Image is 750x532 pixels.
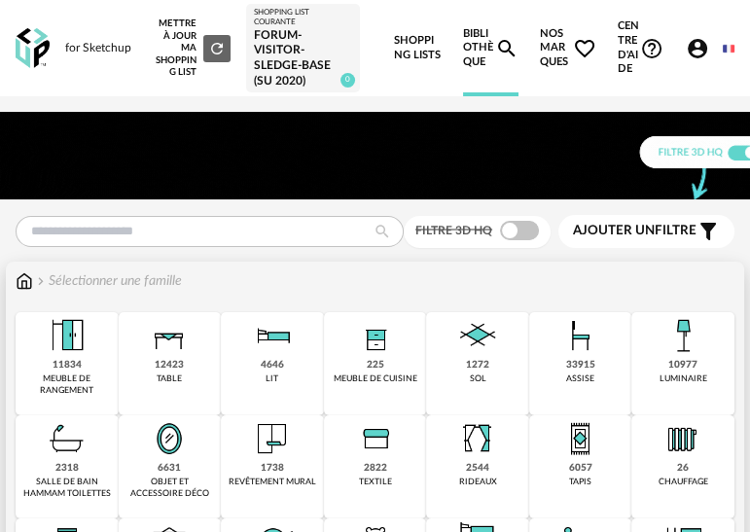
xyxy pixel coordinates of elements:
a: Shopping List courante forum-visitor-sledge-base (SU 2020) 0 [254,8,352,89]
div: Sélectionner une famille [33,271,182,291]
div: 6057 [569,462,592,475]
div: tapis [569,477,591,487]
img: Miroir.png [146,415,193,462]
img: Rangement.png [352,312,399,359]
span: Ajouter un [573,224,655,237]
img: Meuble%20de%20rangement.png [44,312,90,359]
div: meuble de rangement [21,373,113,396]
div: Mettre à jour ma Shopping List [154,18,231,78]
div: lit [266,373,278,384]
span: Help Circle Outline icon [640,37,663,60]
div: 2544 [466,462,489,475]
div: forum-visitor-sledge-base (SU 2020) [254,28,352,89]
div: salle de bain hammam toilettes [21,477,113,499]
img: Textile.png [352,415,399,462]
span: Heart Outline icon [573,37,596,60]
div: sol [470,373,486,384]
img: Literie.png [249,312,296,359]
img: Tapis.png [557,415,604,462]
img: Luminaire.png [660,312,706,359]
div: meuble de cuisine [334,373,417,384]
span: Account Circle icon [686,37,712,60]
img: svg+xml;base64,PHN2ZyB3aWR0aD0iMTYiIGhlaWdodD0iMTYiIHZpZXdCb3g9IjAgMCAxNiAxNiIgZmlsbD0ibm9uZSIgeG... [33,271,49,291]
div: textile [359,477,392,487]
span: Filter icon [696,220,720,243]
div: 33915 [566,359,595,372]
img: Rideaux.png [454,415,501,462]
img: Papier%20peint.png [249,415,296,462]
span: filtre [573,223,696,239]
img: Sol.png [454,312,501,359]
div: chauffage [659,477,708,487]
div: luminaire [660,373,707,384]
div: Shopping List courante [254,8,352,28]
div: 10977 [668,359,697,372]
button: Ajouter unfiltre Filter icon [558,215,734,248]
span: Centre d'aideHelp Circle Outline icon [618,19,663,76]
span: 0 [340,73,355,88]
img: Table.png [146,312,193,359]
span: Refresh icon [208,43,226,53]
div: 12423 [155,359,184,372]
div: 2318 [55,462,79,475]
div: 2822 [364,462,387,475]
img: svg+xml;base64,PHN2ZyB3aWR0aD0iMTYiIGhlaWdodD0iMTciIHZpZXdCb3g9IjAgMCAxNiAxNyIgZmlsbD0ibm9uZSIgeG... [16,271,33,291]
div: for Sketchup [65,41,131,56]
span: Filtre 3D HQ [415,225,492,236]
div: rideaux [459,477,497,487]
div: 1272 [466,359,489,372]
img: OXP [16,28,50,68]
img: Radiateur.png [660,415,706,462]
img: fr [723,43,734,54]
div: 1738 [261,462,284,475]
div: 225 [367,359,384,372]
div: 26 [677,462,689,475]
img: Assise.png [557,312,604,359]
img: Salle%20de%20bain.png [44,415,90,462]
div: 11834 [53,359,82,372]
span: Magnify icon [495,37,518,60]
div: 6631 [158,462,181,475]
span: Account Circle icon [686,37,709,60]
div: 4646 [261,359,284,372]
div: revêtement mural [229,477,316,487]
div: assise [566,373,594,384]
div: objet et accessoire déco [125,477,216,499]
div: table [157,373,182,384]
